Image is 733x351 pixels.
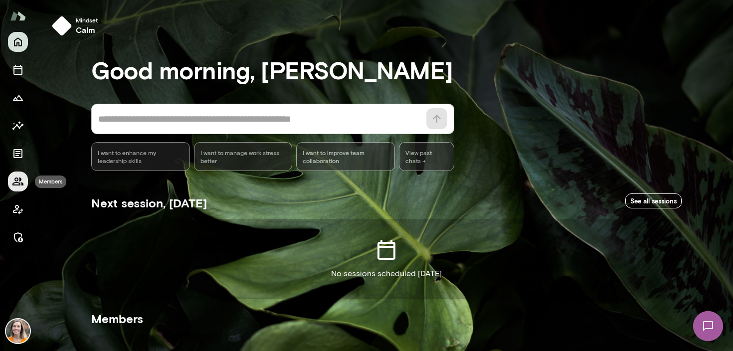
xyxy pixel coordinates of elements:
[8,60,28,80] button: Sessions
[6,319,30,343] img: Carrie Kelly
[8,199,28,219] button: Client app
[98,149,183,165] span: I want to enhance my leadership skills
[399,142,454,171] span: View past chats ->
[52,16,72,36] img: mindset
[91,56,682,84] h3: Good morning, [PERSON_NAME]
[200,149,286,165] span: I want to manage work stress better
[91,142,190,171] div: I want to enhance my leadership skills
[8,32,28,52] button: Home
[76,16,98,24] span: Mindset
[48,12,106,40] button: Mindsetcalm
[8,227,28,247] button: Manage
[76,24,98,36] h6: calm
[35,175,66,188] div: Members
[10,6,26,25] img: Mento
[296,142,395,171] div: I want to improve team collaboration
[194,142,293,171] div: I want to manage work stress better
[625,193,682,209] a: See all sessions
[91,311,682,327] h5: Members
[8,144,28,164] button: Documents
[8,116,28,136] button: Insights
[91,195,207,211] h5: Next session, [DATE]
[331,268,442,280] p: No sessions scheduled [DATE]
[8,88,28,108] button: Growth Plan
[303,149,388,165] span: I want to improve team collaboration
[8,172,28,191] button: Members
